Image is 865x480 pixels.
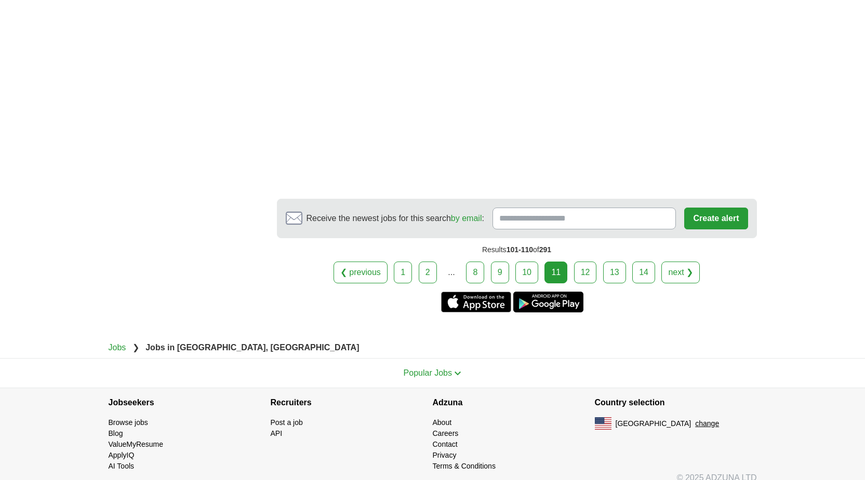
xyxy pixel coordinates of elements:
a: Post a job [271,418,303,427]
a: Browse jobs [109,418,148,427]
a: Contact [433,440,458,448]
a: 14 [632,262,655,283]
span: Receive the newest jobs for this search : [307,212,484,225]
button: change [695,418,719,429]
a: 1 [394,262,412,283]
div: 11 [544,262,567,283]
a: Jobs [109,343,126,352]
div: ... [441,262,462,283]
span: [GEOGRAPHIC_DATA] [616,418,691,429]
a: Get the Android app [513,292,583,312]
span: 291 [539,245,551,254]
a: ValueMyResume [109,440,164,448]
a: 8 [466,262,484,283]
a: Terms & Conditions [433,462,496,470]
a: by email [451,214,482,223]
strong: Jobs in [GEOGRAPHIC_DATA], [GEOGRAPHIC_DATA] [145,343,359,352]
a: About [433,418,452,427]
a: Get the iPhone app [441,292,511,312]
span: 101-110 [507,245,533,254]
a: ApplyIQ [109,451,135,459]
span: Popular Jobs [404,368,452,377]
img: toggle icon [454,371,461,376]
img: US flag [595,417,611,430]
a: Blog [109,429,123,437]
a: API [271,429,283,437]
a: AI Tools [109,462,135,470]
a: 10 [515,262,538,283]
span: ❯ [132,343,139,352]
button: Create alert [684,208,748,229]
a: 12 [574,262,597,283]
a: 9 [491,262,509,283]
div: Results of [277,238,757,262]
h4: Country selection [595,388,757,417]
a: ❮ previous [334,262,388,283]
a: 13 [603,262,626,283]
a: next ❯ [661,262,700,283]
a: Careers [433,429,459,437]
a: Privacy [433,451,457,459]
a: 2 [419,262,437,283]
